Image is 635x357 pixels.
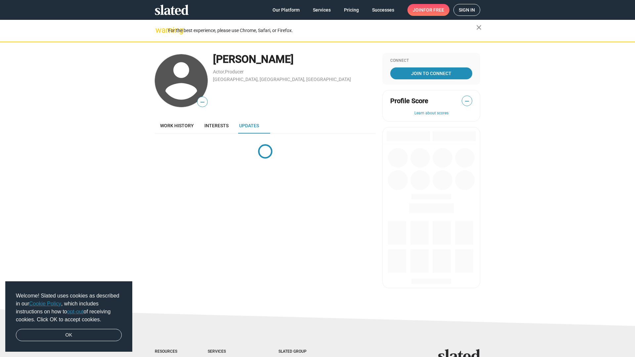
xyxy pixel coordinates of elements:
a: Our Platform [267,4,305,16]
a: Work history [155,118,199,134]
a: Successes [367,4,400,16]
mat-icon: close [475,23,483,31]
span: — [462,97,472,105]
span: Updates [239,123,259,128]
div: Resources [155,349,181,354]
span: Interests [204,123,229,128]
a: dismiss cookie message [16,329,122,341]
a: Joinfor free [407,4,449,16]
a: Sign in [453,4,480,16]
span: Profile Score [390,97,428,105]
div: Connect [390,58,472,63]
a: Producer [225,69,244,74]
span: , [224,70,225,74]
a: Pricing [339,4,364,16]
a: Interests [199,118,234,134]
div: Services [208,349,252,354]
span: — [197,98,207,106]
span: Sign in [459,4,475,16]
span: Our Platform [273,4,300,16]
span: Welcome! Slated uses cookies as described in our , which includes instructions on how to of recei... [16,292,122,324]
div: Slated Group [278,349,323,354]
div: For the best experience, please use Chrome, Safari, or Firefox. [168,26,476,35]
span: for free [423,4,444,16]
span: Successes [372,4,394,16]
div: [PERSON_NAME] [213,52,376,66]
a: Join To Connect [390,67,472,79]
a: Updates [234,118,264,134]
button: Learn about scores [390,111,472,116]
div: cookieconsent [5,281,132,352]
span: Join To Connect [392,67,471,79]
a: [GEOGRAPHIC_DATA], [GEOGRAPHIC_DATA], [GEOGRAPHIC_DATA] [213,77,351,82]
mat-icon: warning [155,26,163,34]
a: Actor [213,69,224,74]
span: Pricing [344,4,359,16]
a: Services [308,4,336,16]
a: opt-out [67,309,84,314]
span: Work history [160,123,194,128]
a: Cookie Policy [29,301,61,306]
span: Join [413,4,444,16]
span: Services [313,4,331,16]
